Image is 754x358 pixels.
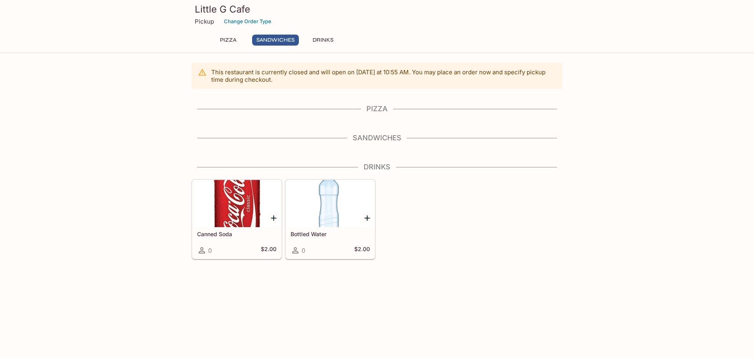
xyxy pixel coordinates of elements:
h5: Canned Soda [197,231,276,237]
div: Canned Soda [192,180,281,227]
span: 0 [208,247,212,254]
button: Add Bottled Water [362,213,372,223]
h5: Bottled Water [291,231,370,237]
button: Add Canned Soda [269,213,278,223]
h4: Pizza [192,105,562,113]
a: Bottled Water0$2.00 [285,180,375,259]
button: Pizza [210,35,246,46]
h5: $2.00 [261,246,276,255]
button: Sandwiches [252,35,299,46]
a: Canned Soda0$2.00 [192,180,282,259]
button: Change Order Type [220,15,275,28]
h3: Little G Cafe [195,3,559,15]
h4: Sandwiches [192,134,562,142]
h5: $2.00 [354,246,370,255]
p: Pickup [195,18,214,25]
h4: Drinks [192,163,562,171]
span: 0 [302,247,305,254]
div: Bottled Water [286,180,375,227]
p: This restaurant is currently closed and will open on [DATE] at 10:55 AM . You may place an order ... [211,68,556,83]
button: Drinks [305,35,340,46]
